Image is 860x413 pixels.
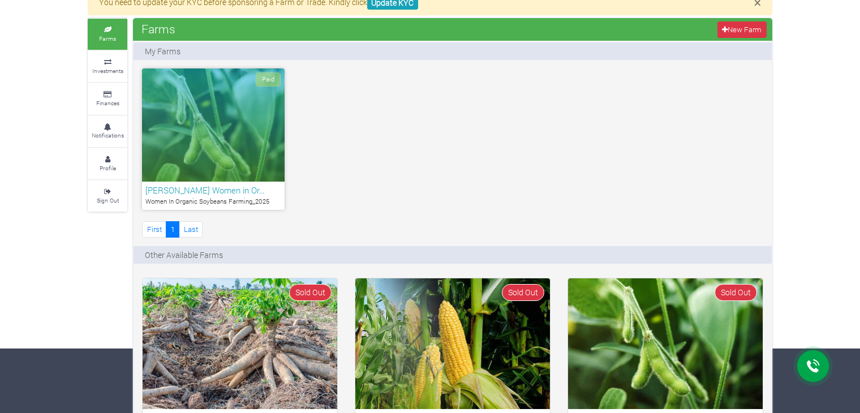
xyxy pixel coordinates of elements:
small: Finances [96,99,119,107]
span: Farms [139,18,178,40]
h6: [PERSON_NAME] Women in Or… [145,185,281,195]
a: Last [179,221,203,238]
nav: Page Navigation [142,221,203,238]
a: Investments [88,51,127,82]
span: Sold Out [289,284,332,300]
small: Profile [100,164,116,172]
a: Finances [88,83,127,114]
a: New Farm [717,21,767,38]
span: Sold Out [502,284,544,300]
p: Other Available Farms [145,249,223,261]
a: First [142,221,166,238]
span: Sold Out [715,284,757,300]
img: growforme image [355,278,550,409]
a: Paid [PERSON_NAME] Women in Or… Women In Organic Soybeans Farming_2025 [142,68,285,210]
a: Notifications [88,116,127,147]
p: Women In Organic Soybeans Farming_2025 [145,197,281,206]
small: Notifications [92,131,124,139]
a: Sign Out [88,180,127,212]
small: Investments [92,67,123,75]
a: Farms [88,19,127,50]
span: Paid [256,72,281,87]
p: My Farms [145,45,180,57]
small: Sign Out [97,196,119,204]
img: growforme image [568,278,763,409]
a: 1 [166,221,179,238]
small: Farms [99,35,116,42]
a: Profile [88,148,127,179]
img: growforme image [143,278,337,409]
